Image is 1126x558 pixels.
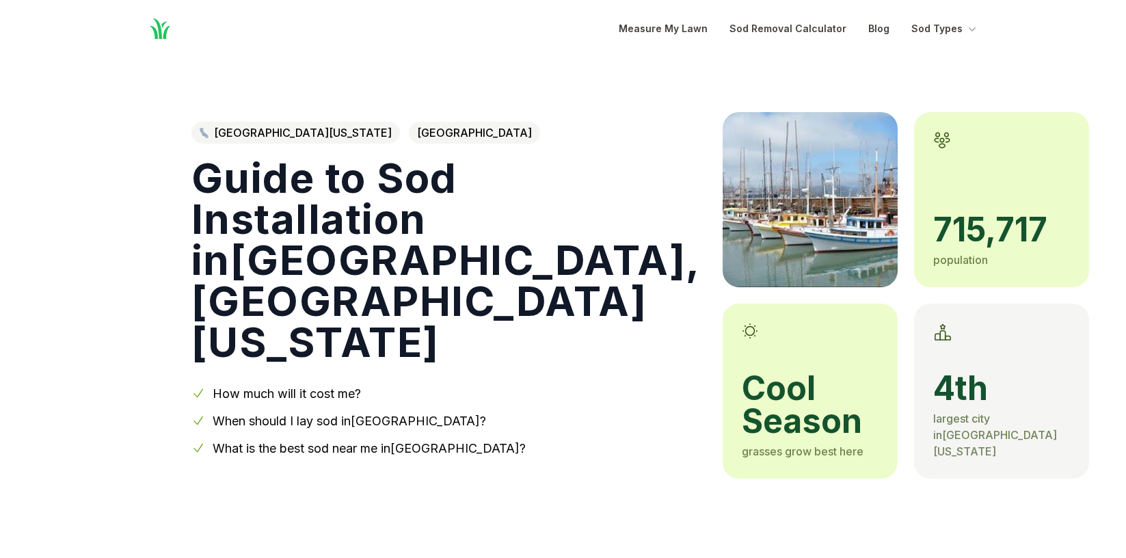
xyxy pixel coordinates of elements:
span: population [933,253,988,267]
span: [GEOGRAPHIC_DATA] [409,122,540,144]
span: grasses grow best here [742,444,863,458]
button: Sod Types [911,21,979,37]
a: What is the best sod near me in[GEOGRAPHIC_DATA]? [213,441,526,455]
a: When should I lay sod in[GEOGRAPHIC_DATA]? [213,414,486,428]
a: Blog [868,21,889,37]
img: Northern California state outline [200,128,209,138]
span: cool season [742,372,879,438]
span: 715,717 [933,213,1070,246]
h1: Guide to Sod Installation in [GEOGRAPHIC_DATA] , [GEOGRAPHIC_DATA][US_STATE] [191,157,701,362]
a: [GEOGRAPHIC_DATA][US_STATE] [191,122,400,144]
span: largest city in [GEOGRAPHIC_DATA][US_STATE] [933,412,1057,458]
img: A picture of San Francisco [723,112,898,287]
a: Measure My Lawn [619,21,708,37]
a: How much will it cost me? [213,386,361,401]
a: Sod Removal Calculator [729,21,846,37]
span: 4th [933,372,1070,405]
